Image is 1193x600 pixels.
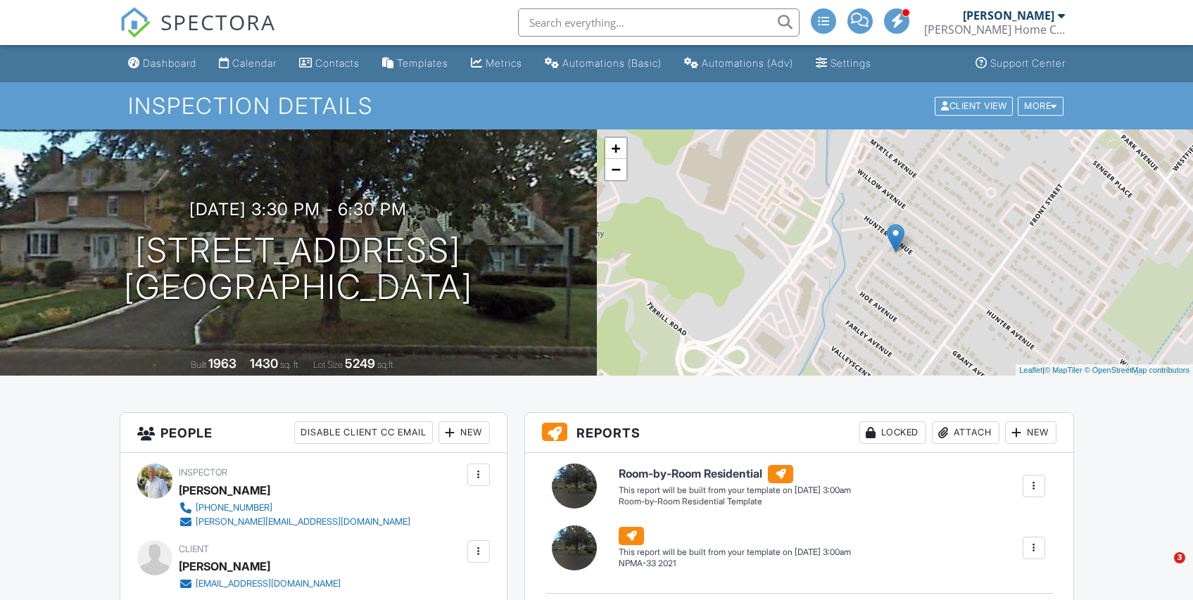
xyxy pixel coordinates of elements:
[196,578,341,589] div: [EMAIL_ADDRESS][DOMAIN_NAME]
[196,516,410,528] div: [PERSON_NAME][EMAIL_ADDRESS][DOMAIN_NAME]
[933,100,1016,110] a: Client View
[990,57,1066,69] div: Support Center
[189,200,407,219] h3: [DATE] 3:30 pm - 6:30 pm
[619,547,851,558] div: This report will be built from your template on [DATE] 3:00am
[1016,364,1193,376] div: |
[619,558,851,570] div: NPMA-33 2021
[293,51,365,77] a: Contacts
[179,467,227,478] span: Inspector
[1018,96,1063,115] div: More
[562,57,662,69] div: Automations (Basic)
[345,356,375,371] div: 5249
[128,94,1064,118] h1: Inspection Details
[280,359,300,370] span: sq. ft.
[619,496,851,508] div: Room-by-Room Residential Template
[859,421,926,444] div: Locked
[397,57,448,69] div: Templates
[120,413,507,453] h3: People
[810,51,877,77] a: Settings
[179,577,341,591] a: [EMAIL_ADDRESS][DOMAIN_NAME]
[313,359,343,370] span: Lot Size
[963,8,1054,23] div: [PERSON_NAME]
[208,356,236,371] div: 1963
[179,515,410,529] a: [PERSON_NAME][EMAIL_ADDRESS][DOMAIN_NAME]
[250,356,278,371] div: 1430
[122,51,202,77] a: Dashboard
[619,485,851,496] div: This report will be built from your template on [DATE] 3:00am
[160,7,276,37] span: SPECTORA
[124,232,473,307] h1: [STREET_ADDRESS] [GEOGRAPHIC_DATA]
[1005,421,1056,444] div: New
[232,57,277,69] div: Calendar
[1085,366,1189,374] a: © OpenStreetMap contributors
[525,413,1073,453] h3: Reports
[196,502,272,513] div: [PHONE_NUMBER]
[619,465,851,483] h6: Room-by-Room Residential
[924,23,1065,37] div: Merson Home Consulting
[831,57,871,69] div: Settings
[486,57,522,69] div: Metrics
[970,51,1071,77] a: Support Center
[120,19,276,49] a: SPECTORA
[935,96,1013,115] div: Client View
[465,51,528,77] a: Metrics
[377,359,395,370] span: sq.ft.
[120,7,151,38] img: The Best Home Inspection Software - Spectora
[605,138,626,159] a: Zoom in
[932,421,999,444] div: Attach
[1145,552,1179,586] iframe: Intercom live chat
[605,159,626,180] a: Zoom out
[678,51,799,77] a: Automations (Advanced)
[1019,366,1042,374] a: Leaflet
[179,556,270,577] div: [PERSON_NAME]
[1044,366,1082,374] a: © MapTiler
[315,57,360,69] div: Contacts
[1174,552,1185,563] span: 3
[438,421,490,444] div: New
[702,57,793,69] div: Automations (Adv)
[539,51,667,77] a: Automations (Basic)
[518,8,800,37] input: Search everything...
[179,544,209,554] span: Client
[377,51,454,77] a: Templates
[213,51,282,77] a: Calendar
[179,501,410,515] a: [PHONE_NUMBER]
[143,57,196,69] div: Dashboard
[294,421,433,444] div: Disable Client CC Email
[179,480,270,501] div: [PERSON_NAME]
[191,359,206,370] span: Built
